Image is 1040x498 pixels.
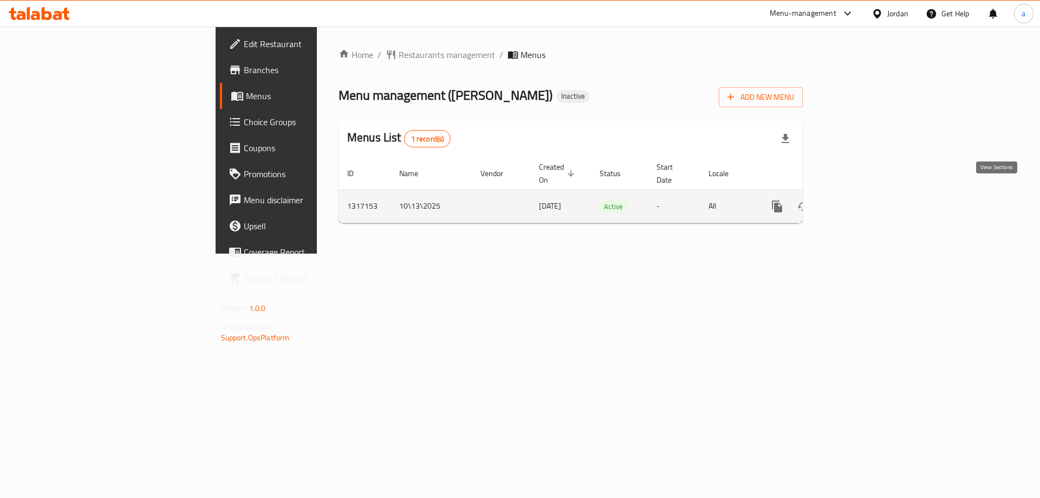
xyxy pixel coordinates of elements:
[339,48,803,61] nav: breadcrumb
[521,48,545,61] span: Menus
[244,141,381,154] span: Coupons
[887,8,908,20] div: Jordan
[700,190,756,223] td: All
[249,301,266,315] span: 1.0.0
[539,160,578,186] span: Created On
[1022,8,1025,20] span: a
[764,193,790,219] button: more
[557,92,589,101] span: Inactive
[756,157,877,190] th: Actions
[656,160,687,186] span: Start Date
[399,48,495,61] span: Restaurants management
[347,167,368,180] span: ID
[220,135,389,161] a: Coupons
[347,130,451,147] h2: Menus List
[244,167,381,180] span: Promotions
[246,89,381,102] span: Menus
[404,130,451,147] div: Total records count
[244,271,381,284] span: Grocery Checklist
[391,190,472,223] td: 10\13\2025
[499,48,503,61] li: /
[220,213,389,239] a: Upsell
[339,157,877,223] table: enhanced table
[220,161,389,187] a: Promotions
[770,7,836,20] div: Menu-management
[244,245,381,258] span: Coverage Report
[221,301,248,315] span: Version:
[220,109,389,135] a: Choice Groups
[648,190,700,223] td: -
[220,57,389,83] a: Branches
[244,219,381,232] span: Upsell
[386,48,495,61] a: Restaurants management
[221,331,290,345] a: Support.OpsPlatform
[244,115,381,128] span: Choice Groups
[399,167,432,180] span: Name
[244,63,381,76] span: Branches
[480,167,517,180] span: Vendor
[600,167,635,180] span: Status
[221,320,271,334] span: Get support on:
[600,201,627,213] span: Active
[557,90,589,103] div: Inactive
[220,187,389,213] a: Menu disclaimer
[539,199,561,213] span: [DATE]
[220,265,389,291] a: Grocery Checklist
[220,239,389,265] a: Coverage Report
[405,134,451,144] span: 1 record(s)
[244,193,381,206] span: Menu disclaimer
[220,83,389,109] a: Menus
[339,83,552,107] span: Menu management ( [PERSON_NAME] )
[244,37,381,50] span: Edit Restaurant
[727,90,794,104] span: Add New Menu
[772,126,798,152] div: Export file
[708,167,743,180] span: Locale
[719,87,803,107] button: Add New Menu
[220,31,389,57] a: Edit Restaurant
